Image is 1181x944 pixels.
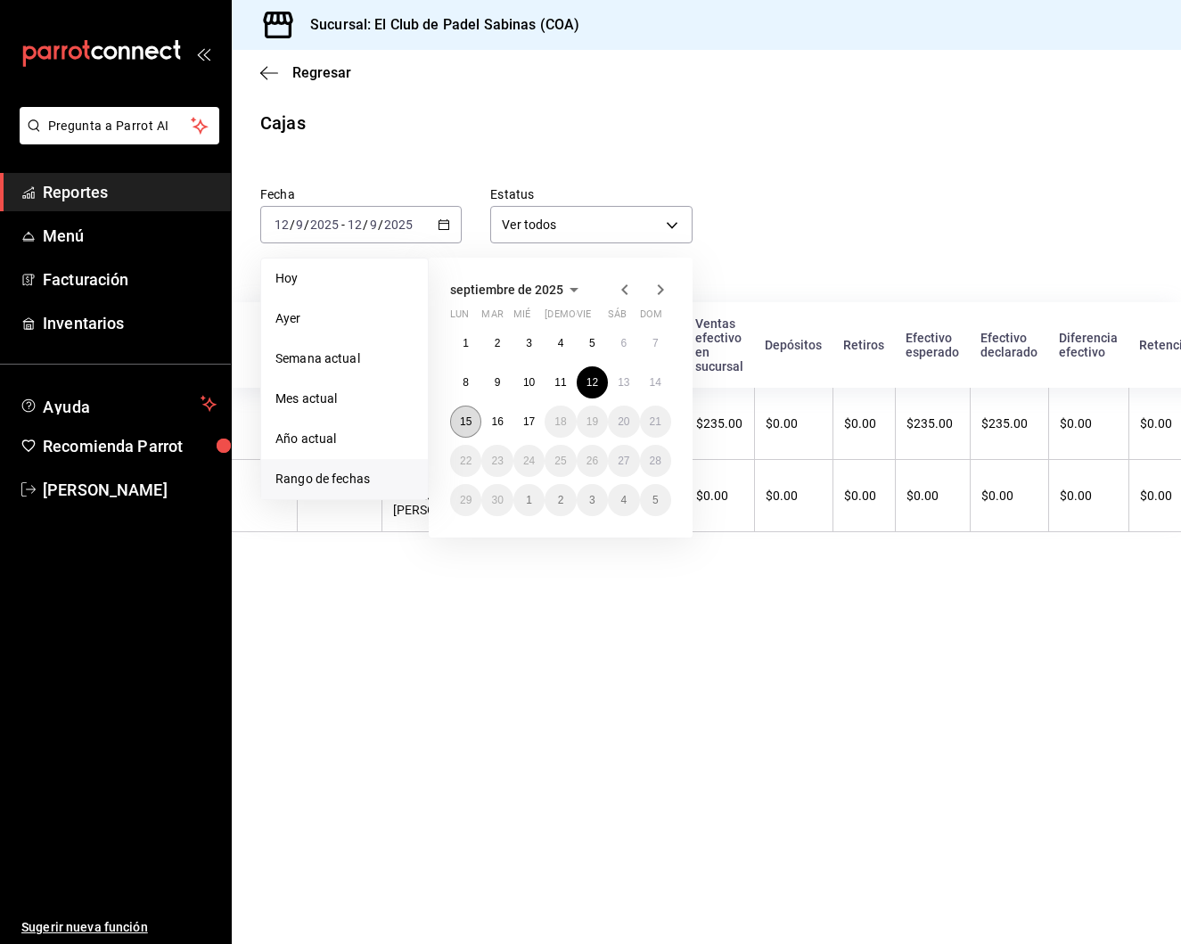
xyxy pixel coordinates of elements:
[378,218,383,232] span: /
[640,366,671,398] button: 14 de septiembre de 2025
[43,311,217,335] span: Inventarios
[586,415,598,428] abbr: 19 de septiembre de 2025
[558,494,564,506] abbr: 2 de octubre de 2025
[369,218,378,232] input: --
[618,415,629,428] abbr: 20 de septiembre de 2025
[491,415,503,428] abbr: 16 de septiembre de 2025
[981,416,1037,431] div: $235.00
[577,406,608,438] button: 19 de septiembre de 2025
[618,455,629,467] abbr: 27 de septiembre de 2025
[274,218,290,232] input: --
[275,390,414,408] span: Mes actual
[341,218,345,232] span: -
[545,327,576,359] button: 4 de septiembre de 2025
[260,188,462,201] label: Fecha
[523,455,535,467] abbr: 24 de septiembre de 2025
[650,376,661,389] abbr: 14 de septiembre de 2025
[589,337,595,349] abbr: 5 de septiembre de 2025
[275,349,414,368] span: Semana actual
[608,406,639,438] button: 20 de septiembre de 2025
[608,308,627,327] abbr: sábado
[620,494,627,506] abbr: 4 de octubre de 2025
[558,337,564,349] abbr: 4 de septiembre de 2025
[21,918,217,937] span: Sugerir nueva función
[513,366,545,398] button: 10 de septiembre de 2025
[12,129,219,148] a: Pregunta a Parrot AI
[450,484,481,516] button: 29 de septiembre de 2025
[43,434,217,458] span: Recomienda Parrot
[490,188,692,201] label: Estatus
[275,430,414,448] span: Año actual
[481,308,503,327] abbr: martes
[450,327,481,359] button: 1 de septiembre de 2025
[652,494,659,506] abbr: 5 de octubre de 2025
[450,445,481,477] button: 22 de septiembre de 2025
[577,445,608,477] button: 26 de septiembre de 2025
[526,494,532,506] abbr: 1 de octubre de 2025
[275,309,414,328] span: Ayer
[450,279,585,300] button: septiembre de 2025
[618,376,629,389] abbr: 13 de septiembre de 2025
[292,64,351,81] span: Regresar
[640,406,671,438] button: 21 de septiembre de 2025
[296,14,579,36] h3: Sucursal: El Club de Padel Sabinas (COA)
[383,218,414,232] input: ----
[640,308,662,327] abbr: domingo
[640,445,671,477] button: 28 de septiembre de 2025
[652,337,659,349] abbr: 7 de septiembre de 2025
[577,327,608,359] button: 5 de septiembre de 2025
[460,455,472,467] abbr: 22 de septiembre de 2025
[608,445,639,477] button: 27 de septiembre de 2025
[309,218,340,232] input: ----
[481,406,513,438] button: 16 de septiembre de 2025
[545,308,650,327] abbr: jueves
[260,64,351,81] button: Regresar
[275,470,414,488] span: Rango de fechas
[640,484,671,516] button: 5 de octubre de 2025
[589,494,595,506] abbr: 3 de octubre de 2025
[608,327,639,359] button: 6 de septiembre de 2025
[526,337,532,349] abbr: 3 de septiembre de 2025
[481,327,513,359] button: 2 de septiembre de 2025
[450,308,469,327] abbr: lunes
[545,445,576,477] button: 25 de septiembre de 2025
[1060,488,1118,503] div: $0.00
[906,416,959,431] div: $235.00
[43,478,217,502] span: [PERSON_NAME]
[1059,331,1118,359] div: Diferencia efectivo
[363,218,368,232] span: /
[545,406,576,438] button: 18 de septiembre de 2025
[481,366,513,398] button: 9 de septiembre de 2025
[980,331,1037,359] div: Efectivo declarado
[481,445,513,477] button: 23 de septiembre de 2025
[577,366,608,398] button: 12 de septiembre de 2025
[545,366,576,398] button: 11 de septiembre de 2025
[513,308,530,327] abbr: miércoles
[523,415,535,428] abbr: 17 de septiembre de 2025
[513,484,545,516] button: 1 de octubre de 2025
[43,267,217,291] span: Facturación
[43,224,217,248] span: Menú
[844,488,884,503] div: $0.00
[640,327,671,359] button: 7 de septiembre de 2025
[513,445,545,477] button: 24 de septiembre de 2025
[513,406,545,438] button: 17 de septiembre de 2025
[981,488,1037,503] div: $0.00
[347,218,363,232] input: --
[481,484,513,516] button: 30 de septiembre de 2025
[463,337,469,349] abbr: 1 de septiembre de 2025
[295,218,304,232] input: --
[586,376,598,389] abbr: 12 de septiembre de 2025
[843,338,884,352] div: Retiros
[495,337,501,349] abbr: 2 de septiembre de 2025
[554,376,566,389] abbr: 11 de septiembre de 2025
[765,338,822,352] div: Depósitos
[586,455,598,467] abbr: 26 de septiembre de 2025
[554,455,566,467] abbr: 25 de septiembre de 2025
[545,484,576,516] button: 2 de octubre de 2025
[906,488,959,503] div: $0.00
[460,415,472,428] abbr: 15 de septiembre de 2025
[275,269,414,288] span: Hoy
[577,484,608,516] button: 3 de octubre de 2025
[513,327,545,359] button: 3 de septiembre de 2025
